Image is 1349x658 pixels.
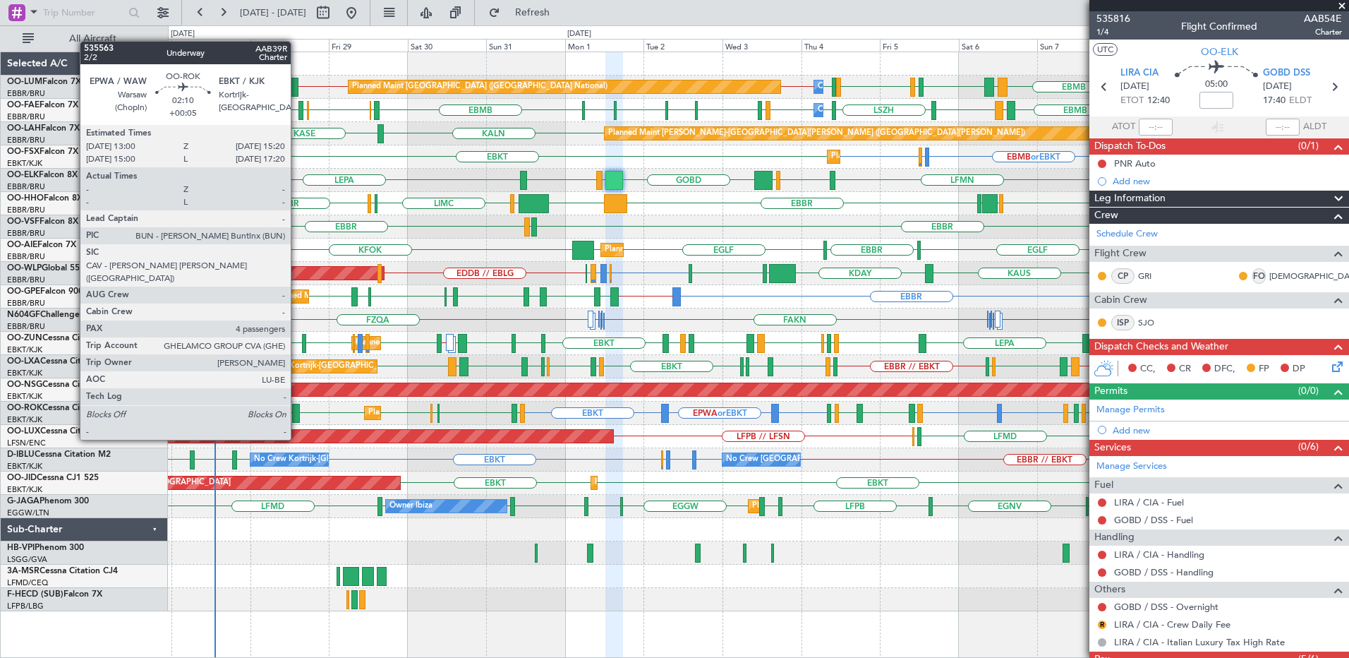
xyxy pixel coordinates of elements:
span: HB-VPI [7,544,35,552]
div: No Crew [GEOGRAPHIC_DATA] ([GEOGRAPHIC_DATA] National) [96,286,332,307]
span: D-IBLU [7,450,35,459]
div: Add new [1113,424,1342,436]
span: (0/1) [1298,138,1319,153]
span: DP [1293,362,1305,376]
a: LIRA / CIA - Fuel [1114,496,1184,508]
div: Wed 3 [722,39,801,52]
a: EBBR/BRU [7,112,45,122]
div: Owner Ibiza [389,496,432,517]
a: HB-VPIPhenom 300 [7,544,84,552]
a: OO-NSGCessna Citation CJ4 [7,381,121,389]
span: Dispatch Checks and Weather [1094,339,1228,355]
span: Crew [1094,208,1118,224]
div: Sun 31 [486,39,565,52]
span: OO-JID [7,474,37,482]
span: Cabin Crew [1094,292,1147,309]
div: Wed 27 [171,39,250,52]
button: R [1098,621,1106,629]
span: OO-ROK [7,404,42,412]
a: LFSN/ENC [7,438,46,448]
div: Thu 4 [801,39,881,52]
a: N604GFChallenger 604 [7,311,101,319]
a: LIRA / CIA - Crew Daily Fee [1114,618,1230,630]
span: 05:00 [1205,78,1228,92]
a: EBKT/KJK [7,345,42,355]
a: OO-ELKFalcon 8X [7,171,78,179]
a: Manage Permits [1096,403,1165,417]
a: OO-ROKCessna Citation CJ4 [7,404,121,412]
span: Others [1094,582,1125,598]
div: Tue 2 [643,39,722,52]
span: Fuel [1094,477,1113,494]
div: Sun 7 [1037,39,1116,52]
a: OO-VSFFalcon 8X [7,217,78,226]
span: Charter [1304,26,1342,38]
span: Refresh [503,8,562,18]
div: Planned Maint Kortrijk-[GEOGRAPHIC_DATA] [368,402,533,424]
a: EBKT/KJK [7,368,42,378]
span: [DATE] [1263,80,1292,94]
a: OO-AIEFalcon 7X [7,241,76,249]
a: OO-JIDCessna CJ1 525 [7,474,99,482]
div: Planned Maint Kortrijk-[GEOGRAPHIC_DATA] [236,356,400,377]
div: Planned Maint [GEOGRAPHIC_DATA] ([GEOGRAPHIC_DATA] National) [352,76,607,97]
a: OO-LUMFalcon 7X [7,78,81,86]
span: Flight Crew [1094,246,1147,262]
a: EBBR/BRU [7,228,45,239]
div: ISP [1111,315,1135,330]
span: (0/0) [1298,383,1319,398]
a: EBBR/BRU [7,275,45,285]
div: Planned Maint [GEOGRAPHIC_DATA] ([GEOGRAPHIC_DATA]) [752,496,974,517]
a: LFMD/CEQ [7,578,48,588]
a: LIRA / CIA - Handling [1114,549,1204,561]
span: N604GF [7,311,40,319]
a: EBKT/KJK [7,391,42,402]
a: EBKT/KJK [7,414,42,425]
a: EBKT/KJK [7,158,42,169]
div: Owner Melsbroek Air Base [818,76,914,97]
a: OO-HHOFalcon 8X [7,194,83,203]
span: LIRA CIA [1120,66,1159,80]
a: G-JAGAPhenom 300 [7,497,89,506]
button: All Aircraft [16,28,153,50]
div: Planned Maint [GEOGRAPHIC_DATA] ([GEOGRAPHIC_DATA] National) [273,286,528,307]
span: 3A-MSR [7,567,40,575]
div: Flight Confirmed [1181,19,1257,34]
span: GOBD DSS [1263,66,1310,80]
div: CP [1111,268,1135,284]
div: Planned Maint [GEOGRAPHIC_DATA] ([GEOGRAPHIC_DATA]) [605,239,827,261]
div: Add new [1113,175,1342,187]
span: OO-GPE [7,287,40,296]
a: GOBD / DSS - Fuel [1114,514,1193,526]
a: LFPB/LBG [7,601,44,611]
span: ELDT [1289,94,1312,108]
span: OO-WLP [7,264,42,273]
span: OO-FAE [7,101,40,109]
span: OO-AIE [7,241,37,249]
span: OO-LXA [7,357,40,366]
a: LIRA / CIA - Italian Luxury Tax High Rate [1114,636,1285,648]
a: Manage Services [1096,460,1167,474]
span: CR [1179,362,1191,376]
span: 535816 [1096,11,1130,26]
span: 12:40 [1147,94,1170,108]
div: No Crew Kortrijk-[GEOGRAPHIC_DATA] [254,449,399,470]
span: [DATE] - [DATE] [240,6,306,19]
a: EBBR/BRU [7,251,45,262]
div: Planned Maint Kortrijk-[GEOGRAPHIC_DATA] [831,146,996,167]
a: GRI [1138,270,1170,282]
div: Fri 5 [880,39,959,52]
a: D-IBLUCessna Citation M2 [7,450,111,459]
span: Handling [1094,530,1135,546]
a: Schedule Crew [1096,227,1158,241]
span: Dispatch To-Dos [1094,138,1166,155]
div: Sat 6 [959,39,1038,52]
span: Services [1094,440,1131,456]
a: OO-FAEFalcon 7X [7,101,78,109]
input: --:-- [1139,119,1173,136]
a: EBKT/KJK [7,461,42,472]
a: OO-ZUNCessna Citation CJ4 [7,334,121,342]
div: PNR Auto [1114,157,1156,169]
span: AAB54E [1304,11,1342,26]
div: Sat 30 [408,39,487,52]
